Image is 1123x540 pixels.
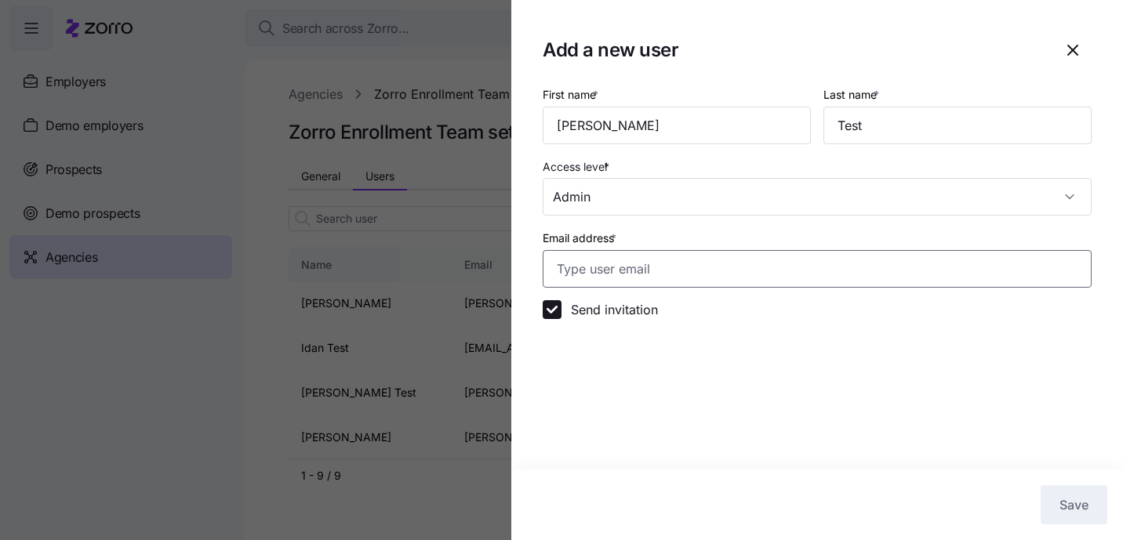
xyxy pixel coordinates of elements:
label: Email address [543,230,620,247]
label: Send invitation [561,300,658,319]
label: First name [543,86,601,103]
input: Select access level [543,178,1092,216]
input: Type first name [543,107,811,144]
input: Type last name [823,107,1092,144]
h1: Add a new user [543,38,678,62]
label: Last name [823,86,882,103]
input: Type user email [543,250,1092,288]
span: Save [1059,495,1088,514]
label: Access level [543,158,612,176]
button: Save [1041,485,1107,524]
